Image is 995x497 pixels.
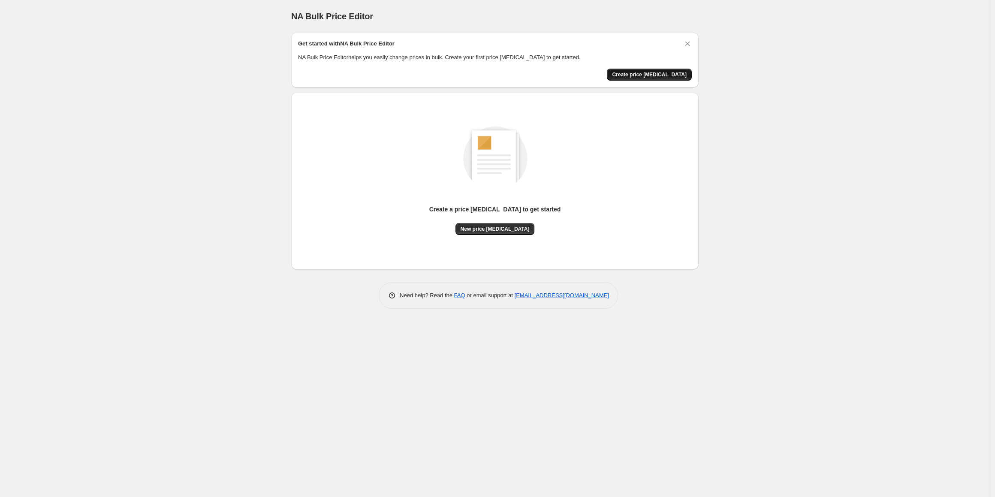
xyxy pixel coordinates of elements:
h2: Get started with NA Bulk Price Editor [298,39,395,48]
button: Dismiss card [683,39,692,48]
span: or email support at [465,292,515,298]
p: Create a price [MEDICAL_DATA] to get started [429,205,561,214]
p: NA Bulk Price Editor helps you easily change prices in bulk. Create your first price [MEDICAL_DAT... [298,53,692,62]
button: New price [MEDICAL_DATA] [455,223,535,235]
span: Need help? Read the [400,292,454,298]
span: NA Bulk Price Editor [291,12,373,21]
a: [EMAIL_ADDRESS][DOMAIN_NAME] [515,292,609,298]
span: New price [MEDICAL_DATA] [461,226,530,232]
a: FAQ [454,292,465,298]
span: Create price [MEDICAL_DATA] [612,71,687,78]
button: Create price change job [607,69,692,81]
